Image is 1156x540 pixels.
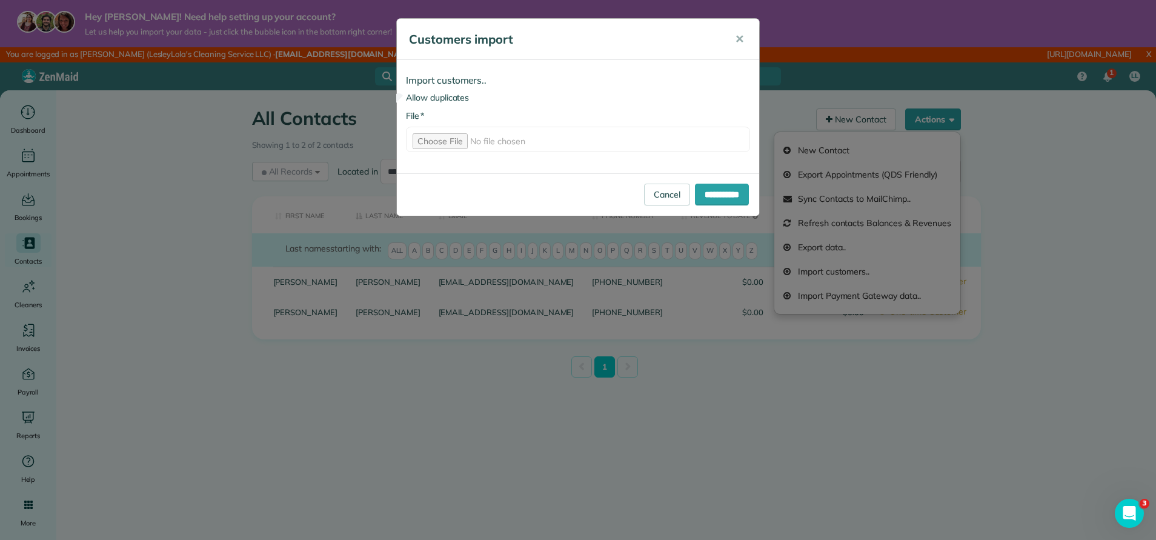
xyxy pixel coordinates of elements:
[394,93,404,103] input: Allow duplicates
[735,32,744,46] span: ✕
[1140,499,1149,508] span: 3
[409,31,718,48] h5: Customers import
[644,184,690,205] a: Cancel
[406,75,750,85] h4: Import customers..
[1115,499,1144,528] iframe: Intercom live chat
[406,110,424,122] label: File
[406,92,750,104] label: Allow duplicates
